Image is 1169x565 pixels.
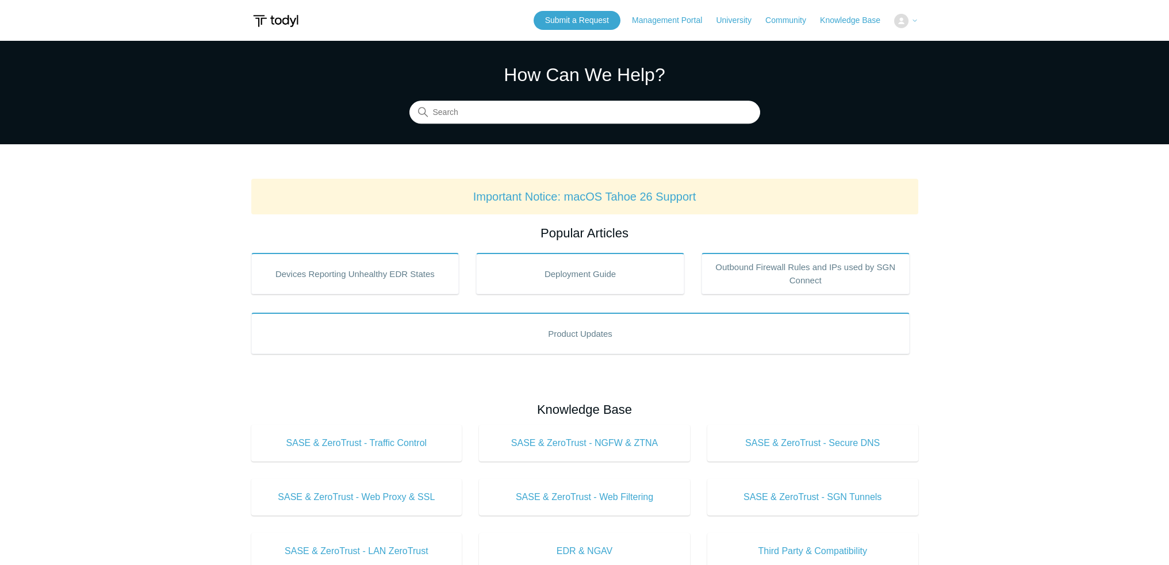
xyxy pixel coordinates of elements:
[476,253,684,294] a: Deployment Guide
[716,14,762,26] a: University
[702,253,910,294] a: Outbound Firewall Rules and IPs used by SGN Connect
[409,101,760,124] input: Search
[269,490,445,504] span: SASE & ZeroTrust - Web Proxy & SSL
[473,190,696,203] a: Important Notice: macOS Tahoe 26 Support
[820,14,892,26] a: Knowledge Base
[409,61,760,89] h1: How Can We Help?
[725,544,901,558] span: Third Party & Compatibility
[251,313,910,354] a: Product Updates
[725,490,901,504] span: SASE & ZeroTrust - SGN Tunnels
[707,425,918,462] a: SASE & ZeroTrust - Secure DNS
[479,425,690,462] a: SASE & ZeroTrust - NGFW & ZTNA
[534,11,620,30] a: Submit a Request
[496,490,673,504] span: SASE & ZeroTrust - Web Filtering
[251,400,918,419] h2: Knowledge Base
[725,436,901,450] span: SASE & ZeroTrust - Secure DNS
[496,544,673,558] span: EDR & NGAV
[251,479,462,516] a: SASE & ZeroTrust - Web Proxy & SSL
[251,10,300,32] img: Todyl Support Center Help Center home page
[269,544,445,558] span: SASE & ZeroTrust - LAN ZeroTrust
[632,14,714,26] a: Management Portal
[765,14,818,26] a: Community
[496,436,673,450] span: SASE & ZeroTrust - NGFW & ZTNA
[479,479,690,516] a: SASE & ZeroTrust - Web Filtering
[269,436,445,450] span: SASE & ZeroTrust - Traffic Control
[251,425,462,462] a: SASE & ZeroTrust - Traffic Control
[251,224,918,243] h2: Popular Articles
[707,479,918,516] a: SASE & ZeroTrust - SGN Tunnels
[251,253,459,294] a: Devices Reporting Unhealthy EDR States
